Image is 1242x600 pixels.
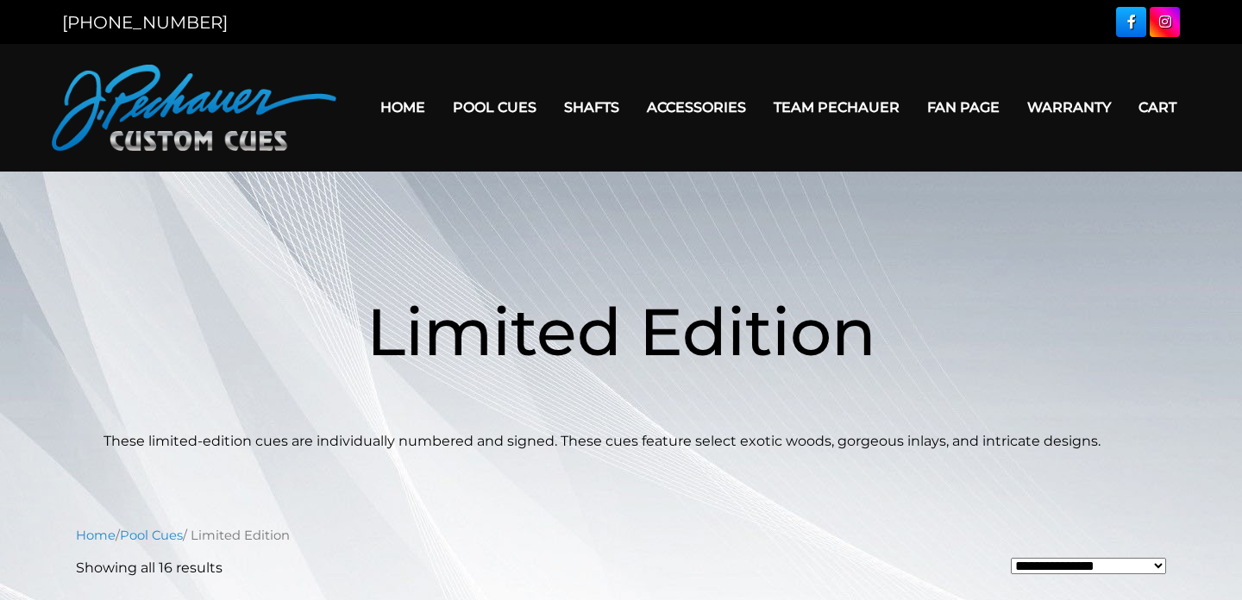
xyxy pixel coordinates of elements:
a: Team Pechauer [760,85,913,129]
a: Accessories [633,85,760,129]
nav: Breadcrumb [76,526,1166,545]
span: Limited Edition [367,291,876,372]
a: Home [367,85,439,129]
p: These limited-edition cues are individually numbered and signed. These cues feature select exotic... [103,431,1138,452]
select: Shop order [1011,558,1166,574]
a: Home [76,528,116,543]
p: Showing all 16 results [76,558,223,578]
a: Pool Cues [120,528,183,543]
a: Cart [1125,85,1190,129]
img: Pechauer Custom Cues [52,65,336,151]
a: Fan Page [913,85,1013,129]
a: Pool Cues [439,85,550,129]
a: [PHONE_NUMBER] [62,12,228,33]
a: Warranty [1013,85,1125,129]
a: Shafts [550,85,633,129]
